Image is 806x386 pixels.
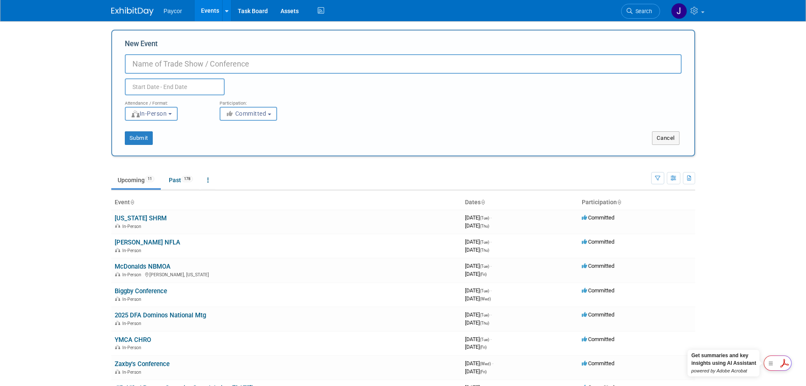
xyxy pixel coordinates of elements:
span: (Thu) [480,248,489,253]
a: Past178 [162,172,199,188]
span: (Fri) [480,345,487,350]
span: (Tue) [480,216,489,220]
span: [DATE] [465,295,491,302]
a: YMCA CHRO [115,336,151,344]
span: - [490,214,492,221]
span: (Wed) [480,297,491,301]
span: [DATE] [465,239,492,245]
span: [DATE] [465,287,492,294]
div: Attendance / Format: [125,95,207,106]
img: Jenny Campbell [671,3,687,19]
span: (Wed) [480,361,491,366]
a: McDonalds NBMOA [115,263,171,270]
span: Committed [582,239,614,245]
span: Committed [226,110,267,117]
span: (Tue) [480,240,489,244]
span: (Tue) [480,264,489,269]
span: In-Person [122,345,144,350]
button: In-Person [125,107,178,121]
span: (Tue) [480,313,489,317]
span: [DATE] [465,360,493,367]
span: - [490,336,492,342]
img: In-Person Event [115,369,120,374]
img: In-Person Event [115,297,120,301]
span: In-Person [122,248,144,253]
span: Search [633,8,652,14]
span: In-Person [122,369,144,375]
a: [US_STATE] SHRM [115,214,167,222]
span: Committed [582,263,614,269]
span: (Thu) [480,224,489,228]
img: In-Person Event [115,345,120,349]
a: [PERSON_NAME] NFLA [115,239,180,246]
a: Zaxby's Conference [115,360,170,368]
a: Search [621,4,660,19]
button: Submit [125,131,153,145]
button: Committed [220,107,277,121]
span: (Tue) [480,337,489,342]
span: Committed [582,336,614,342]
span: In-Person [122,297,144,302]
span: In-Person [122,224,144,229]
th: Dates [462,195,578,210]
img: In-Person Event [115,248,120,252]
div: [PERSON_NAME], [US_STATE] [115,271,458,278]
a: Upcoming11 [111,172,161,188]
span: Committed [582,360,614,367]
th: Event [111,195,462,210]
span: - [492,360,493,367]
a: Sort by Participation Type [617,199,621,205]
span: [DATE] [465,271,487,277]
a: Sort by Event Name [130,199,134,205]
span: [DATE] [465,311,492,318]
span: [DATE] [465,336,492,342]
span: Committed [582,311,614,318]
th: Participation [578,195,695,210]
span: (Tue) [480,289,489,293]
span: - [490,263,492,269]
span: [DATE] [465,214,492,221]
span: In-Person [122,272,144,278]
div: Participation: [220,95,302,106]
span: 11 [145,176,154,182]
img: In-Person Event [115,224,120,228]
span: [DATE] [465,222,489,229]
span: (Fri) [480,272,487,277]
a: 2025 DFA Dominos National Mtg [115,311,206,319]
span: (Fri) [480,369,487,374]
img: In-Person Event [115,321,120,325]
span: [DATE] [465,263,492,269]
span: - [490,287,492,294]
span: 178 [182,176,193,182]
img: In-Person Event [115,272,120,276]
label: New Event [125,39,158,52]
span: Committed [582,287,614,294]
a: Sort by Start Date [481,199,485,205]
span: [DATE] [465,344,487,350]
span: In-Person [122,321,144,326]
span: [DATE] [465,247,489,253]
span: - [490,239,492,245]
span: - [490,311,492,318]
span: (Thu) [480,321,489,325]
span: Paycor [164,8,182,14]
input: Start Date - End Date [125,78,225,95]
span: Committed [582,214,614,221]
input: Name of Trade Show / Conference [125,54,682,74]
img: ExhibitDay [111,7,154,16]
button: Cancel [652,131,679,145]
a: Biggby Conference [115,287,167,295]
span: [DATE] [465,368,487,375]
span: [DATE] [465,319,489,326]
span: In-Person [131,110,167,117]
